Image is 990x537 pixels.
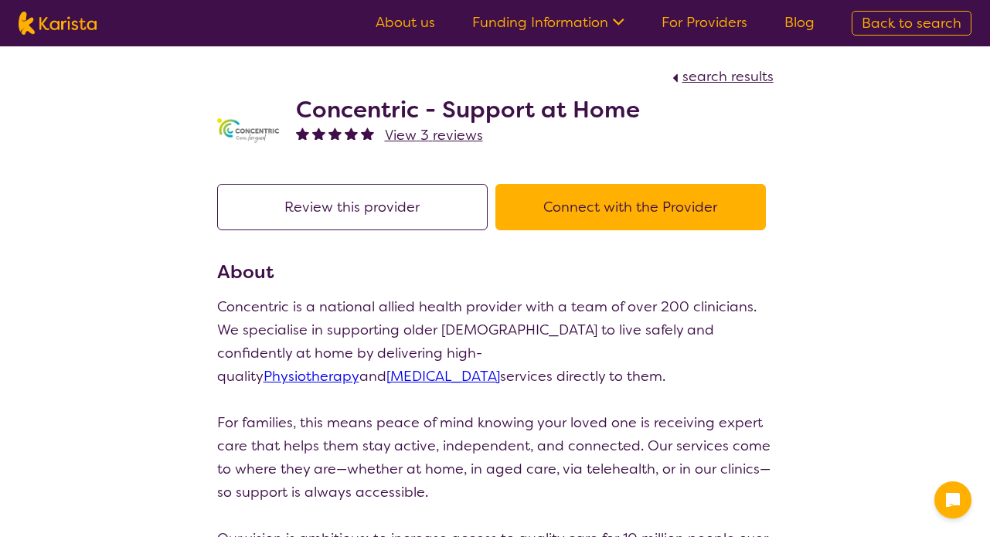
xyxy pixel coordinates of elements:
h3: About [217,258,774,286]
a: Physiotherapy [264,367,359,386]
img: fullstar [361,127,374,140]
a: View 3 reviews [385,124,483,147]
img: fullstar [312,127,325,140]
a: Back to search [852,11,971,36]
a: Blog [784,13,815,32]
span: Back to search [862,14,961,32]
img: fullstar [296,127,309,140]
span: search results [682,67,774,86]
span: Concentric is a national allied health provider with a team of over 200 clinicians. We specialise... [217,297,757,386]
a: [MEDICAL_DATA] [386,367,500,386]
img: fullstar [345,127,358,140]
img: fullstar [328,127,342,140]
a: About us [376,13,435,32]
a: Connect with the Provider [495,198,774,216]
button: Review this provider [217,184,488,230]
span: View 3 reviews [385,126,483,144]
a: search results [669,67,774,86]
button: Connect with the Provider [495,184,766,230]
a: Funding Information [472,13,624,32]
a: Review this provider [217,198,495,216]
a: For Providers [662,13,747,32]
h2: Concentric - Support at Home [296,96,640,124]
img: h3dfvoetcbe6d57qsjjs.png [217,118,279,144]
span: For families, this means peace of mind knowing your loved one is receiving expert care that helps... [217,413,771,501]
img: Karista logo [19,12,97,35]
